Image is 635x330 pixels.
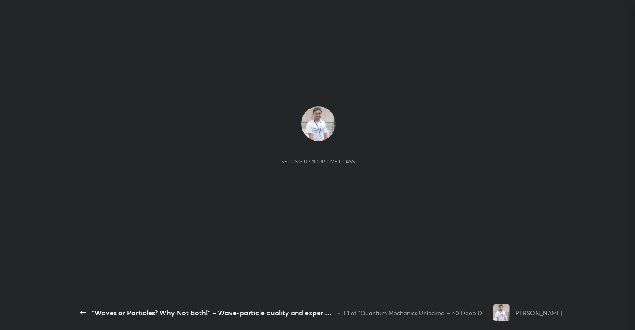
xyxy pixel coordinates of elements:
div: L1 of "Quantum Mechanics Unlocked – 40 Deep Dives for CSIR NET" [344,308,490,317]
div: • [337,308,340,317]
img: 5fec7a98e4a9477db02da60e09992c81.jpg [301,106,336,141]
div: [PERSON_NAME] [514,308,562,317]
img: 5fec7a98e4a9477db02da60e09992c81.jpg [493,304,510,321]
div: Setting up your live class [281,158,355,165]
div: "Waves or Particles? Why Not Both!" – Wave-particle duality and experiments [92,308,334,318]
